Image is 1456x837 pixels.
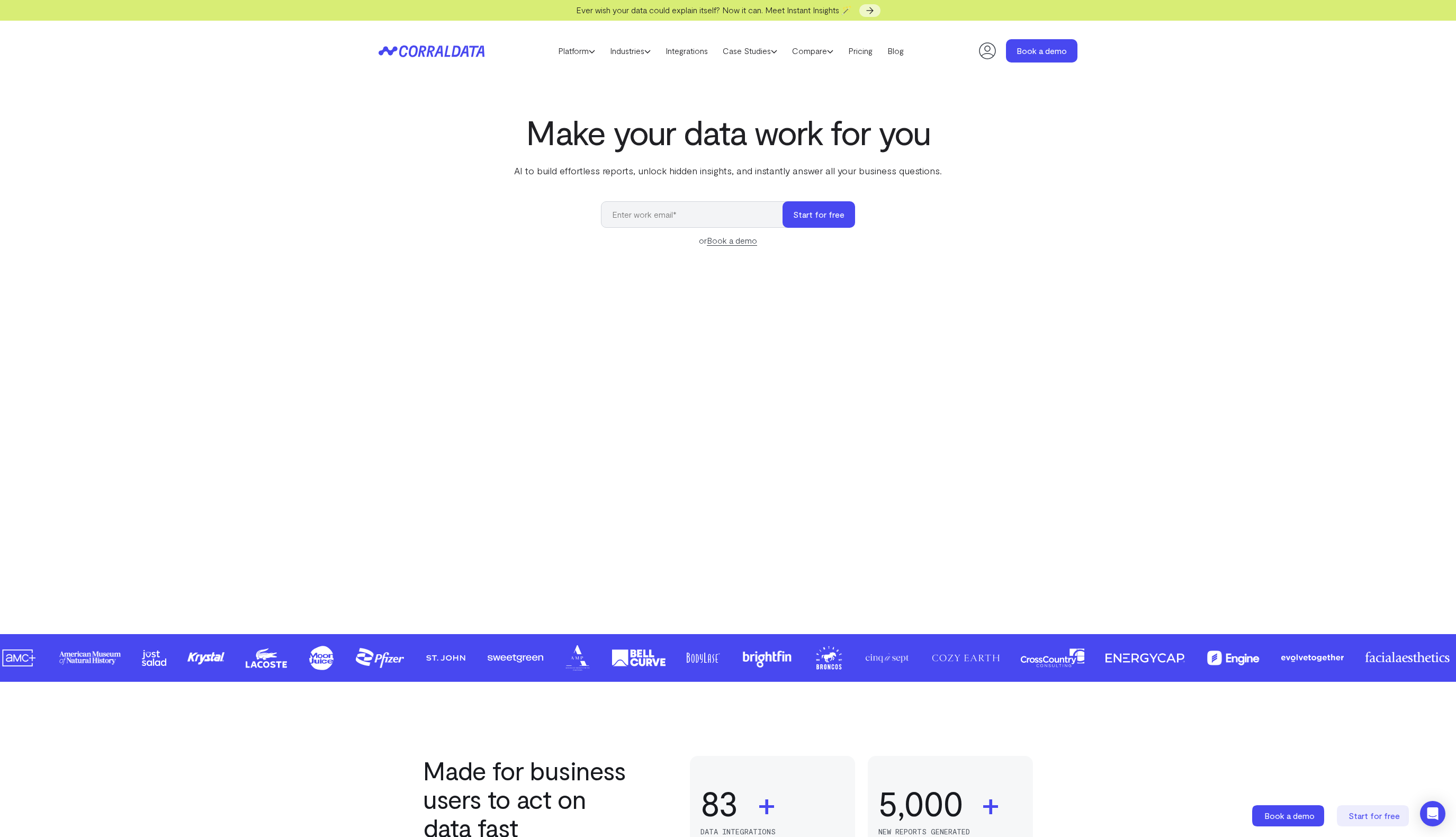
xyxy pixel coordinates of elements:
[715,43,785,59] a: Case Studies
[1349,811,1400,821] span: Start for free
[880,43,911,59] a: Blog
[707,235,757,246] a: Book a demo
[1337,805,1411,826] a: Start for free
[576,5,852,15] span: Ever wish your data could explain itself? Now it can. Meet Instant Insights 🪄
[1006,39,1077,63] a: Book a demo
[878,827,1022,836] p: new reports generated
[1420,801,1445,826] div: Open Intercom Messenger
[758,784,775,822] span: +
[512,113,944,151] h1: Make your data work for you
[785,43,841,59] a: Compare
[982,784,999,822] span: +
[1264,811,1315,821] span: Book a demo
[601,234,855,247] div: or
[601,201,793,228] input: Enter work email*
[658,43,715,59] a: Integrations
[700,784,758,822] div: 83
[1252,805,1326,826] a: Book a demo
[512,164,944,177] p: AI to build effortless reports, unlock hidden insights, and instantly answer all your business qu...
[878,784,982,822] div: 5,000
[551,43,603,59] a: Platform
[700,827,844,836] p: data integrations
[783,201,855,228] button: Start for free
[603,43,658,59] a: Industries
[841,43,880,59] a: Pricing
